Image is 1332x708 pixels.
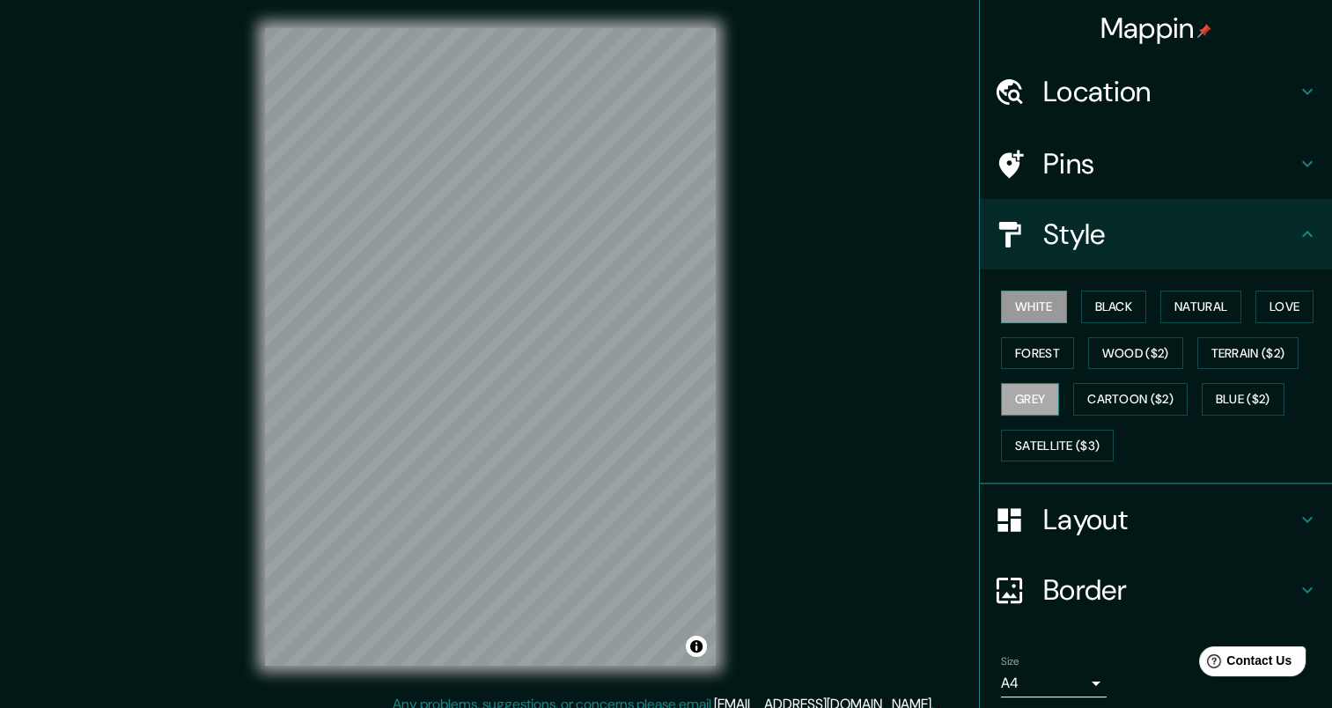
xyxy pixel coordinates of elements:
[686,636,707,657] button: Toggle attribution
[1073,383,1188,416] button: Cartoon ($2)
[1001,291,1067,323] button: White
[1255,291,1314,323] button: Love
[1001,337,1074,370] button: Forest
[1160,291,1241,323] button: Natural
[1202,383,1284,416] button: Blue ($2)
[1001,430,1114,462] button: Satellite ($3)
[980,484,1332,555] div: Layout
[1043,502,1297,537] h4: Layout
[1043,572,1297,608] h4: Border
[1197,24,1211,38] img: pin-icon.png
[265,28,716,666] canvas: Map
[1043,146,1297,181] h4: Pins
[980,555,1332,625] div: Border
[1001,654,1019,669] label: Size
[1081,291,1147,323] button: Black
[1197,337,1299,370] button: Terrain ($2)
[1001,383,1059,416] button: Grey
[1175,639,1313,689] iframe: Help widget launcher
[1100,11,1212,46] h4: Mappin
[980,56,1332,127] div: Location
[980,129,1332,199] div: Pins
[1043,74,1297,109] h4: Location
[980,199,1332,269] div: Style
[1088,337,1183,370] button: Wood ($2)
[1043,217,1297,252] h4: Style
[1001,669,1107,697] div: A4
